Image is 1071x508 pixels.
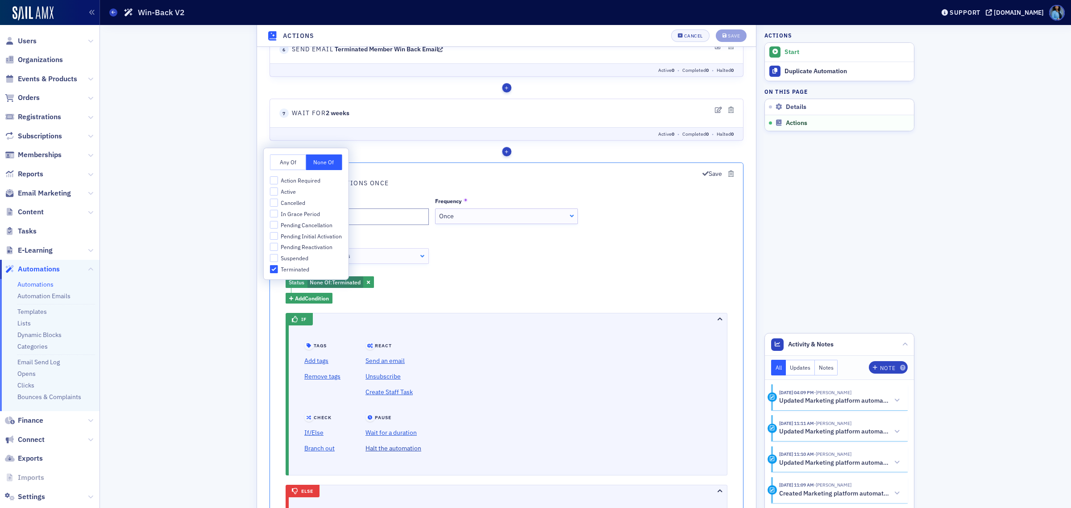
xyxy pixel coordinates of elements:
a: Opens [17,370,36,378]
span: Halted [452,70,477,76]
span: 0 [474,276,477,283]
span: Orders [18,93,40,103]
span: • [417,70,425,76]
div: Support [950,8,980,17]
button: Notes [815,360,838,375]
span: Halt the automation [60,164,141,174]
button: Updated Marketing platform automation: Win-Back V2 [779,427,901,437]
div: Duplicate Automation [785,67,909,75]
a: Automation Emails [17,292,71,300]
span: 1 [48,164,57,174]
a: Terminated Member Win Back Email [78,254,186,262]
span: Exports [18,454,43,463]
time: 10/15/2025 11:09 AM [779,482,814,488]
button: Save [716,29,747,42]
div: Activity [768,392,777,402]
span: Imports [18,473,44,483]
span: Registrations [18,112,61,122]
button: Note [869,361,908,374]
span: Tasks [18,226,37,236]
span: E-Learning [18,246,53,255]
span: Events & Products [18,74,77,84]
button: Updates [786,360,815,375]
a: Imports [5,473,44,483]
span: Reports [18,169,43,179]
label: Condition [29,471,172,479]
a: Users [5,36,37,46]
div: Insert Action [245,86,254,95]
span: 0 [389,187,391,193]
a: Tasks [5,226,37,236]
time: 10/15/2025 11:11 AM [779,420,814,426]
div: Activity [768,454,777,464]
a: Content [5,207,44,217]
span: • [417,276,425,283]
span: 0 [474,70,477,76]
span: Luke Abell [814,451,851,457]
span: Completed [425,276,452,283]
img: SailAMX [12,6,54,21]
button: Updated Marketing platform automation: Win-Back V2 [779,458,901,467]
div: Passes Custom Rules [33,485,167,494]
div: Note [880,366,895,371]
a: Email Marketing [5,188,71,198]
label: Unit [176,337,323,345]
a: Settings [5,492,45,502]
span: Send Email [35,254,186,263]
h5: Updated Marketing platform automation: Win-Back V2 [779,428,889,436]
div: [DOMAIN_NAME] [994,8,1044,17]
span: Luke Abell [814,420,851,426]
div: Insert Action [245,292,254,302]
div: Cancel [684,33,703,38]
span: Profile [1049,5,1065,21]
span: Completed [425,70,452,76]
span: 0 [423,187,426,193]
span: Check Conditions Once [41,412,132,421]
button: Cancel [671,29,710,42]
h1: Win-Back V2 [138,7,185,18]
div: Save [728,33,740,38]
span: Subscriptions [18,131,62,141]
span: • [426,187,434,193]
span: 2 [29,117,38,127]
span: Completed [399,187,426,193]
span: Halted [452,276,477,283]
label: Length [22,337,170,345]
a: Bounces & Complaints [17,393,81,401]
span: Email Marketing [18,188,71,198]
span: • [391,187,399,193]
a: Organizations [5,55,63,65]
button: Save [445,403,465,412]
label: Duration [29,431,172,439]
span: • [452,70,460,76]
div: Week [180,351,319,360]
button: Save [445,315,465,324]
a: Orders [5,93,40,103]
h5: Updated Marketing platform automation: Win-Back V2 [779,397,889,405]
span: Active [401,70,417,76]
a: Registrations [5,112,61,122]
span: Active [375,187,391,193]
span: 2 weeks [69,318,92,326]
span: 4 [22,318,32,327]
a: Automations [17,280,54,288]
a: Duplicate Automation [765,62,914,81]
label: Frequency [178,431,321,439]
a: Connect [5,435,45,445]
div: Activity [768,485,777,495]
span: 0 [448,187,451,193]
h4: Actions [764,31,792,39]
h4: On this page [764,87,914,96]
a: Subscriptions [5,131,62,141]
span: Halted [426,187,451,193]
button: Updated Marketing platform automation: Win-Back V2 [779,396,901,405]
span: Actions [786,119,807,127]
span: Check Conditions Once [41,117,132,127]
span: Settings [18,492,45,502]
a: Reports [5,169,43,179]
button: Start [765,43,914,62]
a: Dynamic Blocks [17,331,62,339]
span: 0 [449,276,452,283]
div: Insert Action [245,22,254,31]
